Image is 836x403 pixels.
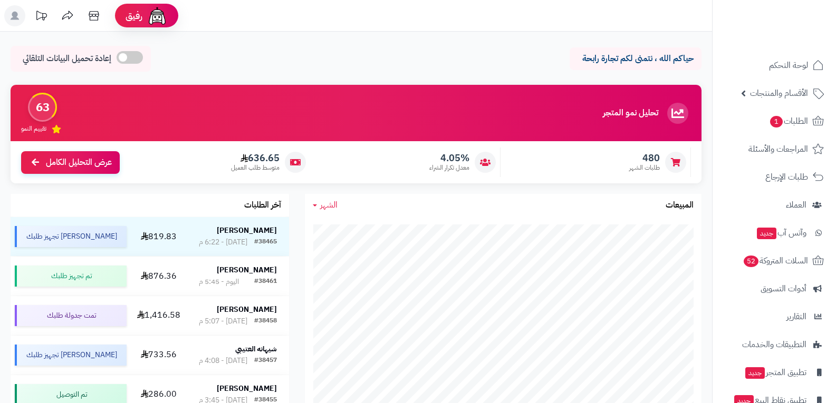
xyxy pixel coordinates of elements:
strong: [PERSON_NAME] [217,304,277,315]
a: عرض التحليل الكامل [21,151,120,174]
div: [PERSON_NAME] تجهيز طلبك [15,345,127,366]
a: العملاء [719,192,830,218]
span: تقييم النمو [21,124,46,133]
div: #38461 [254,277,277,287]
span: 480 [629,152,660,164]
a: لوحة التحكم [719,53,830,78]
span: 1 [770,116,783,127]
h3: المبيعات [666,201,694,210]
span: عرض التحليل الكامل [46,156,112,169]
td: 876.36 [131,257,186,296]
span: العملاء [786,198,806,212]
span: جديد [757,228,776,239]
span: رفيق [126,9,142,22]
p: حياكم الله ، نتمنى لكم تجارة رابحة [578,53,694,65]
strong: [PERSON_NAME] [217,383,277,394]
h3: تحليل نمو المتجر [603,109,658,118]
a: الشهر [313,199,338,211]
div: تمت جدولة طلبك [15,305,127,326]
a: تطبيق المتجرجديد [719,360,830,385]
strong: [PERSON_NAME] [217,264,277,276]
span: لوحة التحكم [769,58,808,73]
a: طلبات الإرجاع [719,164,830,190]
span: 52 [744,255,758,267]
div: تم تجهيز طلبك [15,266,127,287]
span: الطلبات [769,114,808,129]
span: المراجعات والأسئلة [748,142,808,156]
div: اليوم - 5:45 م [199,277,239,287]
span: إعادة تحميل البيانات التلقائي [23,53,111,65]
span: وآتس آب [756,225,806,240]
span: الشهر [320,199,338,211]
a: وآتس آبجديد [719,220,830,245]
span: أدوات التسويق [761,281,806,296]
strong: شيهانه العتيبي [235,343,277,355]
span: 4.05% [429,152,469,164]
img: ai-face.png [147,5,168,26]
div: #38465 [254,237,277,248]
a: المراجعات والأسئلة [719,136,830,162]
a: التطبيقات والخدمات [719,332,830,357]
h3: آخر الطلبات [244,201,281,210]
div: [DATE] - 5:07 م [199,316,247,327]
span: تطبيق المتجر [744,365,806,380]
a: الطلبات1 [719,109,830,134]
strong: [PERSON_NAME] [217,225,277,236]
span: طلبات الإرجاع [765,170,808,184]
div: #38457 [254,356,277,366]
span: 636.65 [231,152,280,164]
a: تحديثات المنصة [28,5,54,29]
a: السلات المتروكة52 [719,248,830,273]
td: 733.56 [131,336,186,375]
div: [PERSON_NAME] تجهيز طلبك [15,226,127,247]
a: أدوات التسويق [719,276,830,301]
div: [DATE] - 6:22 م [199,237,247,248]
span: التقارير [786,309,806,324]
span: متوسط طلب العميل [231,163,280,172]
span: طلبات الشهر [629,163,660,172]
span: جديد [745,367,765,379]
div: [DATE] - 4:08 م [199,356,247,366]
span: السلات المتروكة [743,253,808,268]
td: 819.83 [131,217,186,256]
span: الأقسام والمنتجات [750,86,808,101]
div: #38458 [254,316,277,327]
span: معدل تكرار الشراء [429,163,469,172]
span: التطبيقات والخدمات [742,337,806,352]
a: التقارير [719,304,830,329]
td: 1,416.58 [131,296,186,335]
img: logo-2.png [764,30,826,52]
